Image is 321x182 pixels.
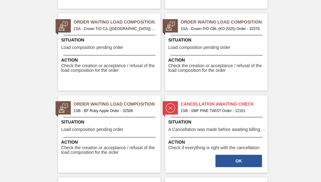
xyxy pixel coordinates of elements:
img: status [166,103,175,113]
span: Situation [61,37,159,43]
span: Order Waiting Load Composition [74,19,160,25]
span: Load composition pending order [168,45,230,50]
span: Order Waiting Load Composition [181,19,268,25]
span: Check the creation or acceptance / refusal of the load composition for the order [61,145,159,155]
span: Situation [61,119,159,125]
span: Action [168,57,266,63]
span: Situation [168,37,266,43]
span: Action [61,57,159,63]
span: Check the creation or acceptance / refusal of the load composition for the order [168,63,266,73]
span: Situation [168,119,266,125]
span: 1SB - BF Ruby Apple Order - 32506 [74,107,156,114]
button: OK [215,155,262,167]
img: status [59,103,68,113]
img: status [166,21,175,31]
span: Load composition pending order [61,127,123,132]
span: Check the creation or acceptance / refusal of the load composition for the order [61,63,159,73]
span: Cancellation Awaiting Check [181,101,268,107]
span: 1SA - Crown P/O CBL (KO 2025) Order - 32376 [181,25,263,32]
span: 1SA - Crown T/O C/L (Hogwarts) Order - 31942 [74,25,156,32]
span: A Cancellation was made before awaiting billing stage [168,127,266,132]
span: Action [61,139,159,145]
span: Action [168,139,266,145]
span: Order Waiting Load Composition [74,101,160,107]
div: Complete task: 2272076 [215,154,263,168]
span: 1SB - SMF PINE TWIST Order - 12161 [181,107,263,114]
span: Check if everything is right with the cancellation [168,145,260,150]
img: status [59,21,68,31]
span: Load composition pending order [61,45,123,50]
